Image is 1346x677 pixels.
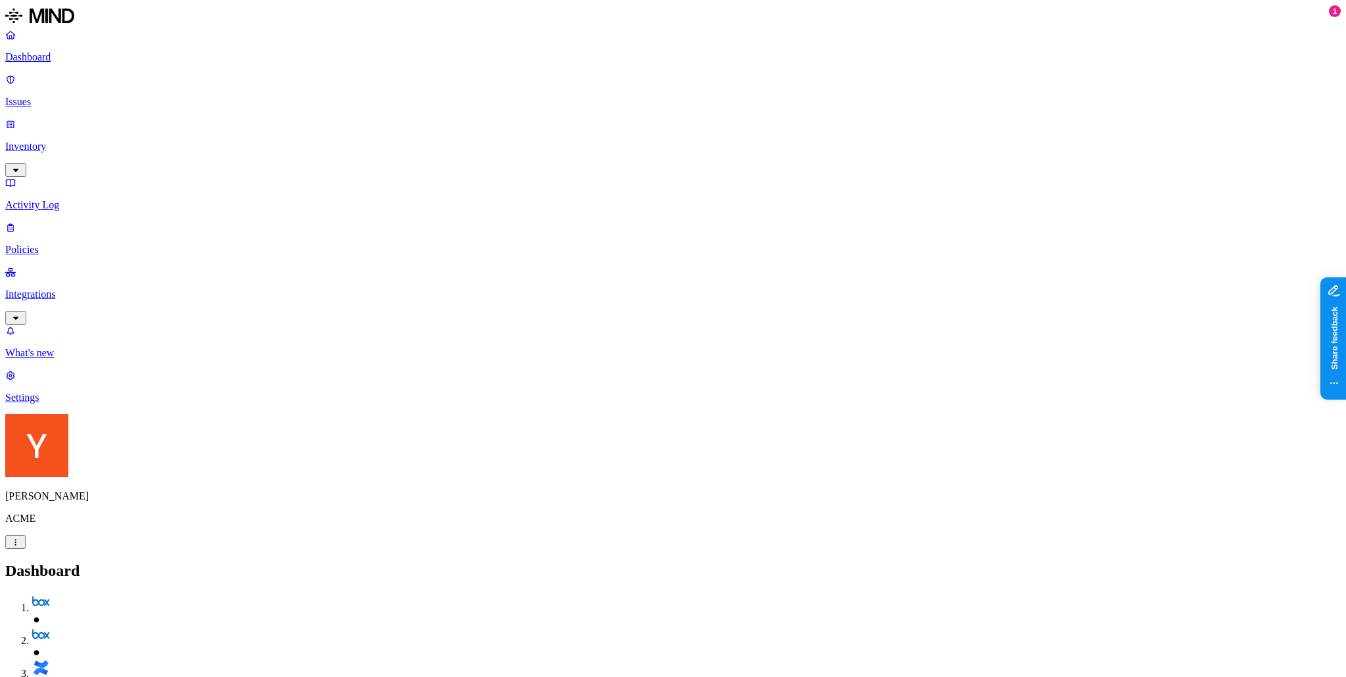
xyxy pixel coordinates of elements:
[5,74,1341,108] a: Issues
[32,626,50,644] img: box.svg
[5,199,1341,211] p: Activity Log
[5,562,1341,580] h2: Dashboard
[5,118,1341,175] a: Inventory
[5,29,1341,63] a: Dashboard
[1329,5,1341,17] div: 1
[5,222,1341,256] a: Policies
[5,289,1341,300] p: Integrations
[5,5,74,26] img: MIND
[5,141,1341,152] p: Inventory
[5,513,1341,525] p: ACME
[5,347,1341,359] p: What's new
[5,266,1341,323] a: Integrations
[5,5,1341,29] a: MIND
[32,659,50,677] img: confluence.svg
[5,51,1341,63] p: Dashboard
[5,177,1341,211] a: Activity Log
[32,593,50,611] img: box.svg
[5,369,1341,404] a: Settings
[5,244,1341,256] p: Policies
[5,414,68,477] img: Yoav Shaked
[5,96,1341,108] p: Issues
[5,392,1341,404] p: Settings
[5,325,1341,359] a: What's new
